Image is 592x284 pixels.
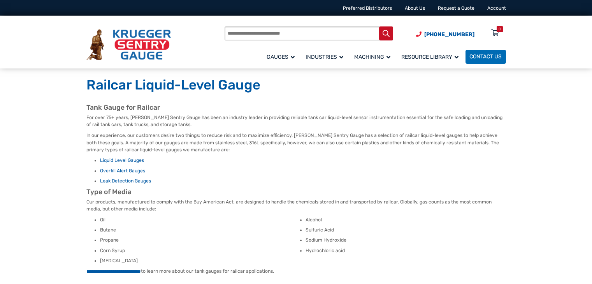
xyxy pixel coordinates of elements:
a: Request a Quote [438,5,474,11]
span: Industries [306,54,343,60]
a: Resource Library [397,49,466,65]
a: Industries [302,49,350,65]
li: Sodium Hydroxide [306,237,506,244]
span: [PHONE_NUMBER] [424,31,474,38]
a: Phone Number (920) 434-8860 [416,30,474,39]
a: Gauges [263,49,302,65]
a: Liquid Level Gauges [100,158,144,163]
img: Krueger Sentry Gauge [86,29,171,60]
li: Alcohol [306,217,506,224]
li: Butane [100,227,300,234]
h2: Tank Gauge for Railcar [86,103,506,112]
li: Hydrochloric acid [306,247,506,254]
p: Our products, manufactured to comply with the Buy American Act, are designed to handle the chemic... [86,198,506,213]
span: Resource Library [401,54,458,60]
li: Corn Syrup [100,247,300,254]
h1: Railcar Liquid-Level Gauge [86,77,506,94]
a: Preferred Distributors [343,5,392,11]
p: In our experience, our customers desire two things: to reduce risk and to maximize efficiency. [P... [86,132,506,153]
li: Oil [100,217,300,224]
li: [MEDICAL_DATA] [100,258,300,265]
p: For over 75+ years, [PERSON_NAME] Sentry Gauge has been an industry leader in providing reliable ... [86,114,506,128]
div: 0 [499,26,501,32]
a: Machining [350,49,397,65]
li: Sulfuric Acid [306,227,506,234]
a: Contact Us [466,50,506,64]
a: Leak Detection Gauges [100,178,151,184]
span: Contact Us [469,54,502,60]
a: About Us [405,5,425,11]
span: Machining [354,54,390,60]
a: Overfill Alert Gauges [100,168,145,174]
li: Propane [100,237,300,244]
p: to learn more about our tank gauges for railcar applications. [86,268,506,275]
a: Account [487,5,506,11]
span: Gauges [267,54,295,60]
h2: Type of Media [86,188,506,196]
